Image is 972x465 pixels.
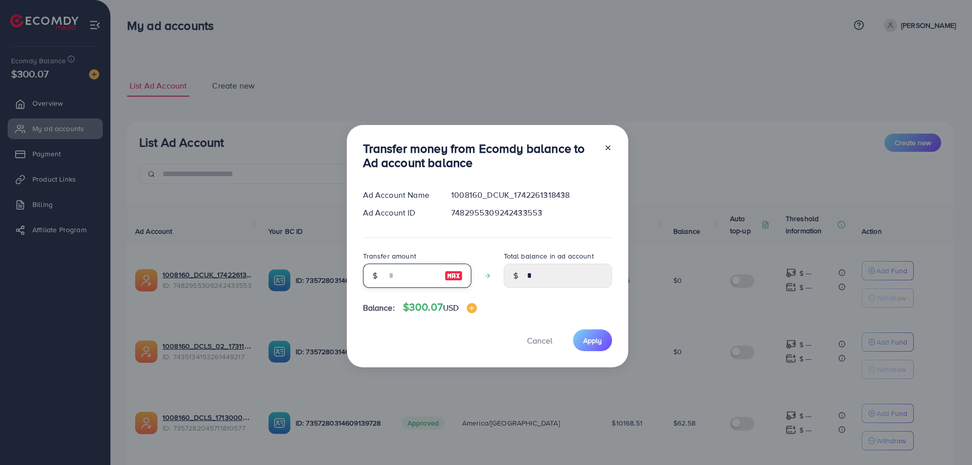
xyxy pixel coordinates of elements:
div: 1008160_DCUK_1742261318438 [443,189,620,201]
span: Balance: [363,302,395,314]
img: image [444,270,463,282]
h4: $300.07 [403,301,477,314]
button: Cancel [514,329,565,351]
iframe: Chat [929,419,964,457]
div: Ad Account Name [355,189,443,201]
span: Apply [583,335,602,346]
h3: Transfer money from Ecomdy balance to Ad account balance [363,141,596,171]
span: USD [443,302,459,313]
div: 7482955309242433553 [443,207,620,219]
button: Apply [573,329,612,351]
span: Cancel [527,335,552,346]
div: Ad Account ID [355,207,443,219]
img: image [467,303,477,313]
label: Total balance in ad account [504,251,594,261]
label: Transfer amount [363,251,416,261]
